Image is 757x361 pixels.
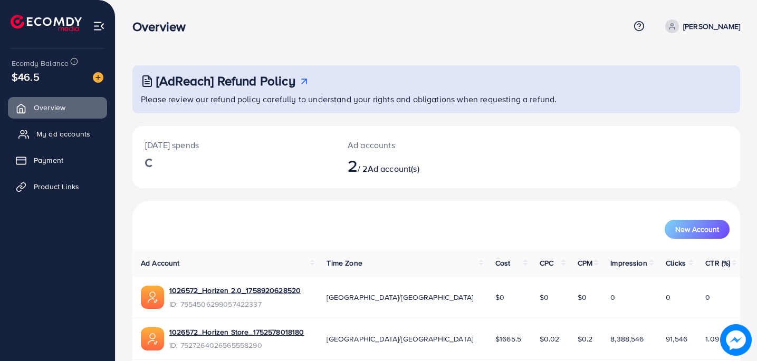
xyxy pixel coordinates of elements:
[495,258,511,268] span: Cost
[141,286,164,309] img: ic-ads-acc.e4c84228.svg
[578,258,592,268] span: CPM
[540,334,560,344] span: $0.02
[34,181,79,192] span: Product Links
[169,327,304,337] a: 1026572_Horizen Store_1752578018180
[8,97,107,118] a: Overview
[12,58,69,69] span: Ecomdy Balance
[578,334,593,344] span: $0.2
[720,324,752,356] img: image
[666,334,687,344] span: 91,546
[666,292,670,303] span: 0
[540,258,553,268] span: CPC
[169,285,301,296] a: 1026572_Horizen 2.0_1758920628520
[132,19,194,34] h3: Overview
[169,340,304,350] span: ID: 7527264026565558290
[169,299,301,309] span: ID: 7554506299057422337
[145,139,322,151] p: [DATE] spends
[348,153,358,178] span: 2
[610,258,647,268] span: Impression
[665,220,730,239] button: New Account
[34,155,63,165] span: Payment
[675,226,719,233] span: New Account
[34,102,65,113] span: Overview
[11,15,82,31] img: logo
[36,129,90,139] span: My ad accounts
[8,123,107,144] a: My ad accounts
[578,292,587,303] span: $0
[495,292,504,303] span: $0
[93,72,103,83] img: image
[327,258,362,268] span: Time Zone
[666,258,686,268] span: Clicks
[156,73,295,89] h3: [AdReach] Refund Policy
[368,163,419,174] span: Ad account(s)
[141,93,734,105] p: Please review our refund policy carefully to understand your rights and obligations when requesti...
[327,292,473,303] span: [GEOGRAPHIC_DATA]/[GEOGRAPHIC_DATA]
[348,155,474,175] h2: / 2
[610,292,615,303] span: 0
[12,69,40,84] span: $46.5
[141,327,164,350] img: ic-ads-acc.e4c84228.svg
[141,258,180,268] span: Ad Account
[348,139,474,151] p: Ad accounts
[8,176,107,197] a: Product Links
[540,292,549,303] span: $0
[661,19,740,33] a: [PERSON_NAME]
[610,334,644,344] span: 8,388,546
[93,20,105,32] img: menu
[495,334,521,344] span: $1665.5
[8,150,107,171] a: Payment
[705,258,730,268] span: CTR (%)
[327,334,473,344] span: [GEOGRAPHIC_DATA]/[GEOGRAPHIC_DATA]
[705,334,719,344] span: 1.09
[683,20,740,33] p: [PERSON_NAME]
[705,292,710,303] span: 0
